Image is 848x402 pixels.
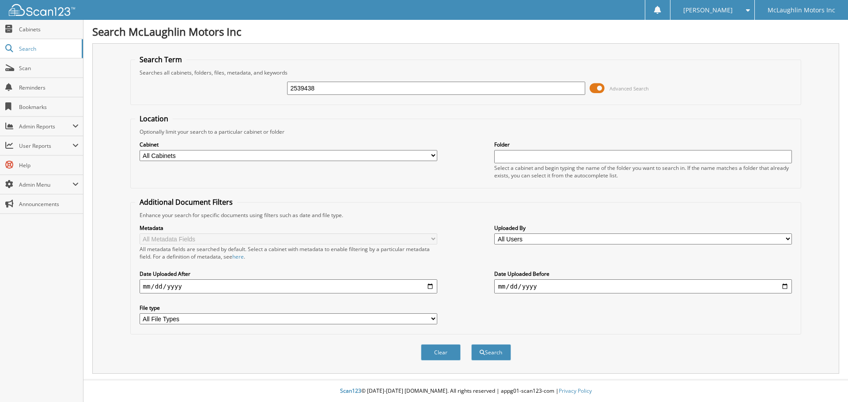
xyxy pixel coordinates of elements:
[140,270,437,278] label: Date Uploaded After
[140,224,437,232] label: Metadata
[19,142,72,150] span: User Reports
[768,8,835,13] span: McLaughlin Motors Inc
[19,45,77,53] span: Search
[19,64,79,72] span: Scan
[494,164,792,179] div: Select a cabinet and begin typing the name of the folder you want to search in. If the name match...
[135,211,797,219] div: Enhance your search for specific documents using filters such as date and file type.
[494,279,792,293] input: end
[140,279,437,293] input: start
[19,200,79,208] span: Announcements
[494,270,792,278] label: Date Uploaded Before
[421,344,461,361] button: Clear
[135,55,186,64] legend: Search Term
[559,387,592,394] a: Privacy Policy
[19,181,72,188] span: Admin Menu
[19,123,72,130] span: Admin Reports
[19,162,79,169] span: Help
[9,4,75,16] img: scan123-logo-white.svg
[494,141,792,148] label: Folder
[232,253,244,260] a: here
[135,197,237,207] legend: Additional Document Filters
[609,85,649,92] span: Advanced Search
[804,360,848,402] iframe: Chat Widget
[19,26,79,33] span: Cabinets
[135,128,797,135] div: Optionally limit your search to a particular cabinet or folder
[19,84,79,91] span: Reminders
[83,380,848,402] div: © [DATE]-[DATE] [DOMAIN_NAME]. All rights reserved | appg01-scan123-com |
[135,114,173,124] legend: Location
[340,387,361,394] span: Scan123
[140,245,437,260] div: All metadata fields are searched by default. Select a cabinet with metadata to enable filtering b...
[92,24,839,39] h1: Search McLaughlin Motors Inc
[494,224,792,232] label: Uploaded By
[140,304,437,312] label: File type
[140,141,437,148] label: Cabinet
[471,344,511,361] button: Search
[683,8,733,13] span: [PERSON_NAME]
[19,103,79,111] span: Bookmarks
[135,69,797,76] div: Searches all cabinets, folders, files, metadata, and keywords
